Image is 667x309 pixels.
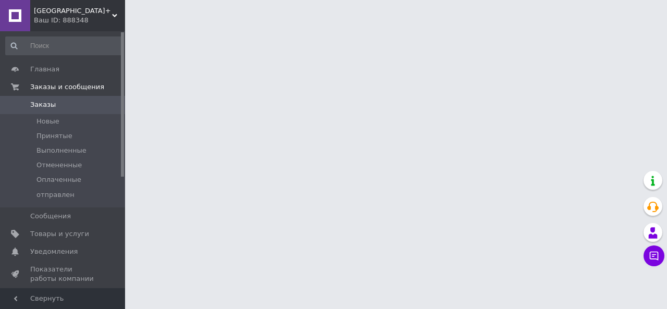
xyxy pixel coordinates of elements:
[30,100,56,109] span: Заказы
[30,82,104,92] span: Заказы и сообщения
[36,146,87,155] span: Выполненные
[5,36,123,55] input: Поиск
[30,265,96,283] span: Показатели работы компании
[30,229,89,239] span: Товары и услуги
[36,160,82,170] span: Отмененные
[34,6,112,16] span: Сан Техно+
[644,245,664,266] button: Чат с покупателем
[30,247,78,256] span: Уведомления
[34,16,125,25] div: Ваш ID: 888348
[36,131,72,141] span: Принятые
[30,212,71,221] span: Сообщения
[36,175,81,184] span: Оплаченные
[36,117,59,126] span: Новые
[36,190,75,200] span: отправлен
[30,65,59,74] span: Главная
